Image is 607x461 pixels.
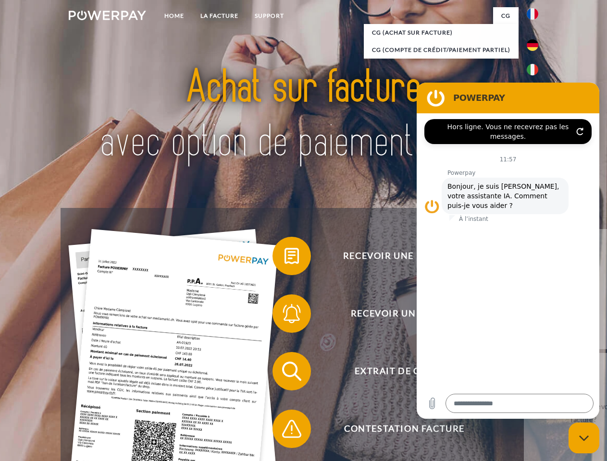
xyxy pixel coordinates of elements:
span: Recevoir une facture ? [286,237,522,275]
img: title-powerpay_fr.svg [92,46,515,184]
a: Home [156,7,192,24]
button: Recevoir une facture ? [273,237,522,275]
span: Contestation Facture [286,410,522,448]
span: Recevoir un rappel? [286,294,522,333]
img: qb_bell.svg [280,302,304,326]
button: Extrait de compte [273,352,522,390]
img: qb_search.svg [280,359,304,383]
img: fr [527,8,538,20]
button: Contestation Facture [273,410,522,448]
button: Recevoir un rappel? [273,294,522,333]
img: de [527,39,538,51]
a: CG (achat sur facture) [364,24,519,41]
img: qb_bill.svg [280,244,304,268]
iframe: Bouton de lancement de la fenêtre de messagerie, conversation en cours [569,423,599,453]
img: logo-powerpay-white.svg [69,11,146,20]
a: CG [493,7,519,24]
a: Support [247,7,292,24]
iframe: Fenêtre de messagerie [417,83,599,419]
img: qb_warning.svg [280,417,304,441]
img: it [527,64,538,75]
a: LA FACTURE [192,7,247,24]
a: CG (Compte de crédit/paiement partiel) [364,41,519,59]
span: Extrait de compte [286,352,522,390]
